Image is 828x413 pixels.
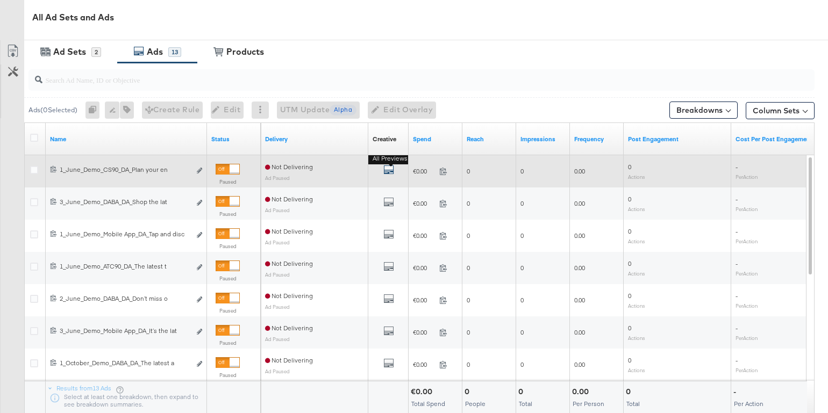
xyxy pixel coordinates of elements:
[520,296,524,304] span: 0
[265,163,313,171] span: Not Delivering
[736,335,758,341] sub: Per Action
[736,356,738,364] span: -
[628,270,645,277] sub: Actions
[520,199,524,207] span: 0
[467,199,470,207] span: 0
[467,296,470,304] span: 0
[736,324,738,332] span: -
[736,195,738,203] span: -
[736,227,738,235] span: -
[211,135,256,143] a: Shows the current state of your Ad.
[413,328,435,336] span: €0.00
[265,227,313,235] span: Not Delivering
[413,199,435,207] span: €0.00
[628,324,631,332] span: 0
[85,102,105,119] div: 0
[265,135,364,143] a: Reflects the ability of your Ad to achieve delivery.
[518,387,526,397] div: 0
[628,206,645,212] sub: Actions
[574,360,585,368] span: 0.00
[574,167,585,175] span: 0.00
[746,102,815,119] button: Column Sets
[573,400,604,408] span: Per Person
[60,327,190,335] div: 3_June_Demo_Mobile App_DA_It’s the lat
[626,400,640,408] span: Total
[60,359,190,367] div: 1_October_Demo_DABA_DA_The latest a
[265,175,290,181] sub: Ad Paused
[411,400,445,408] span: Total Spend
[628,367,645,373] sub: Actions
[373,135,396,143] div: Creative
[628,292,631,300] span: 0
[467,135,512,143] a: The number of people your ad was served to.
[32,11,828,24] div: All Ad Sets and Ads
[265,324,313,332] span: Not Delivering
[265,207,290,213] sub: Ad Paused
[465,387,473,397] div: 0
[413,231,435,240] span: €0.00
[628,227,631,235] span: 0
[628,335,645,341] sub: Actions
[669,102,738,119] button: Breakdowns
[467,360,470,368] span: 0
[60,230,190,238] div: 1_June_Demo_Mobile App_DA_Tap and disc
[413,167,435,175] span: €0.00
[373,135,396,143] a: Shows the creative associated with your ad.
[574,135,619,143] a: The average number of times your ad was served to each person.
[467,167,470,175] span: 0
[736,206,758,212] sub: Per Action
[216,339,240,346] label: Paused
[53,46,86,58] div: Ad Sets
[467,264,470,272] span: 0
[626,387,634,397] div: 0
[628,302,645,309] sub: Actions
[736,270,758,277] sub: Per Action
[520,135,566,143] a: The number of times your ad was served. On mobile apps an ad is counted as served the first time ...
[736,259,738,267] span: -
[216,372,240,379] label: Paused
[572,387,592,397] div: 0.00
[628,356,631,364] span: 0
[147,46,163,58] div: Ads
[520,167,524,175] span: 0
[60,165,190,174] div: 1_June_Demo_CS90_DA_Plan your en
[736,173,758,180] sub: Per Action
[733,387,739,397] div: -
[413,264,435,272] span: €0.00
[574,264,585,272] span: 0.00
[265,259,313,267] span: Not Delivering
[574,231,585,240] span: 0.00
[520,231,524,240] span: 0
[628,135,727,143] a: The number of actions related to your Page's posts as a result of your ad.
[226,46,264,58] div: Products
[265,239,290,245] sub: Ad Paused
[467,328,470,336] span: 0
[168,47,181,57] div: 13
[216,307,240,314] label: Paused
[736,302,758,309] sub: Per Action
[574,296,585,304] span: 0.00
[574,328,585,336] span: 0.00
[467,231,470,240] span: 0
[265,292,313,300] span: Not Delivering
[736,292,738,300] span: -
[520,360,524,368] span: 0
[60,198,190,206] div: 3_June_Demo_DABA_DA_Shop the lat
[265,195,313,203] span: Not Delivering
[28,105,77,115] div: Ads ( 0 Selected)
[413,296,435,304] span: €0.00
[265,271,290,278] sub: Ad Paused
[60,262,190,271] div: 1_June_Demo_ATC90_DA_The latest t
[91,47,101,57] div: 2
[265,368,290,374] sub: Ad Paused
[736,238,758,244] sub: Per Action
[216,243,240,250] label: Paused
[216,275,240,282] label: Paused
[265,336,290,342] sub: Ad Paused
[736,163,738,171] span: -
[628,259,631,267] span: 0
[50,135,203,143] a: Ad Name.
[413,360,435,368] span: €0.00
[736,367,758,373] sub: Per Action
[520,328,524,336] span: 0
